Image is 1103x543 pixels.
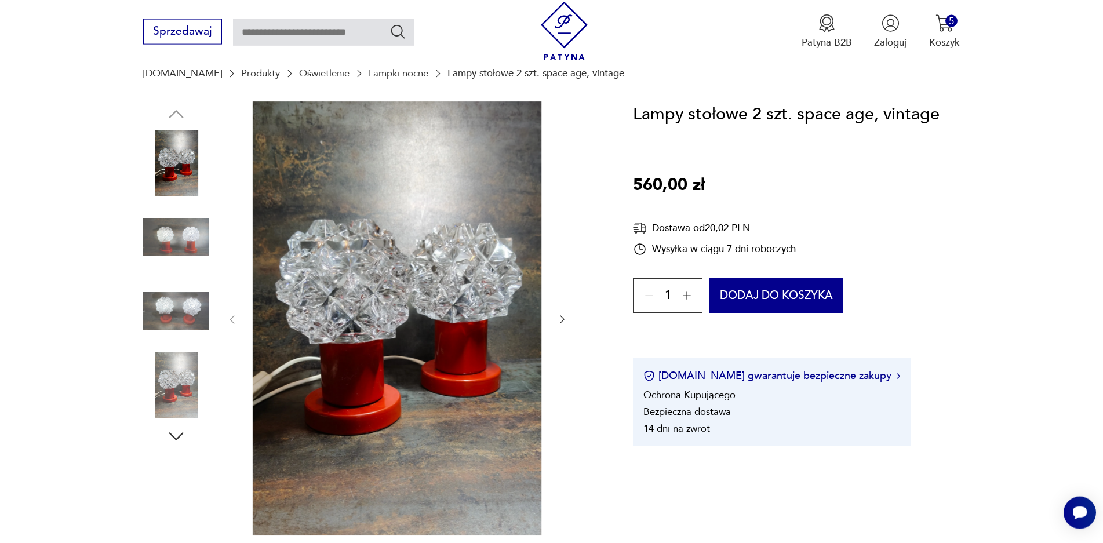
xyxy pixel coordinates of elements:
img: Zdjęcie produktu Lampy stołowe 2 szt. space age, vintage [143,204,209,270]
a: [DOMAIN_NAME] [143,68,222,79]
img: Ikonka użytkownika [882,14,900,32]
button: Szukaj [389,23,406,40]
img: Zdjęcie produktu Lampy stołowe 2 szt. space age, vintage [143,278,209,344]
li: Ochrona Kupującego [643,388,736,402]
img: Ikona dostawy [633,221,647,235]
iframe: Smartsupp widget button [1064,497,1096,529]
p: 560,00 zł [633,172,705,199]
div: Dostawa od 20,02 PLN [633,221,796,235]
p: Zaloguj [874,36,907,49]
button: Zaloguj [874,14,907,49]
img: Zdjęcie produktu Lampy stołowe 2 szt. space age, vintage [143,130,209,196]
div: 5 [945,15,958,27]
img: Ikona strzałki w prawo [897,373,900,379]
p: Patyna B2B [802,36,852,49]
button: [DOMAIN_NAME] gwarantuje bezpieczne zakupy [643,369,900,383]
p: Koszyk [929,36,960,49]
h1: Lampy stołowe 2 szt. space age, vintage [633,101,940,128]
button: Sprzedawaj [143,19,221,45]
li: Bezpieczna dostawa [643,405,731,418]
img: Ikona certyfikatu [643,370,655,382]
div: Wysyłka w ciągu 7 dni roboczych [633,242,796,256]
a: Produkty [241,68,280,79]
a: Sprzedawaj [143,28,221,37]
button: Dodaj do koszyka [709,278,843,313]
a: Ikona medaluPatyna B2B [802,14,852,49]
img: Ikona medalu [818,14,836,32]
a: Oświetlenie [299,68,350,79]
span: 1 [665,291,671,301]
img: Ikona koszyka [935,14,953,32]
button: 5Koszyk [929,14,960,49]
a: Lampki nocne [369,68,428,79]
p: Lampy stołowe 2 szt. space age, vintage [447,68,624,79]
img: Zdjęcie produktu Lampy stołowe 2 szt. space age, vintage [252,101,543,536]
img: Zdjęcie produktu Lampy stołowe 2 szt. space age, vintage [143,352,209,418]
img: Patyna - sklep z meblami i dekoracjami vintage [535,2,594,60]
li: 14 dni na zwrot [643,422,710,435]
button: Patyna B2B [802,14,852,49]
